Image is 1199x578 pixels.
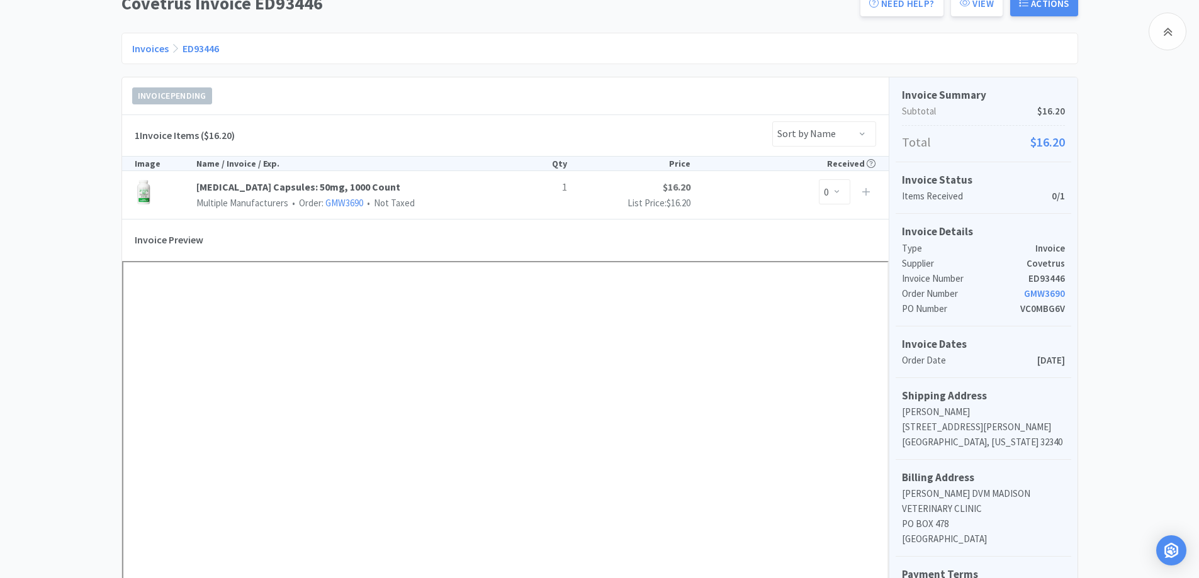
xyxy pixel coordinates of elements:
[902,404,1065,420] p: [PERSON_NAME]
[902,87,1065,104] h5: Invoice Summary
[902,172,1065,189] h5: Invoice Status
[1020,301,1065,316] p: VC0MBG6V
[902,435,1065,450] p: [GEOGRAPHIC_DATA], [US_STATE] 32340
[288,197,363,209] span: Order:
[902,241,1035,256] p: Type
[902,189,1052,204] p: Items Received
[1037,104,1065,119] span: $16.20
[902,353,1037,368] p: Order Date
[132,42,169,55] a: Invoices
[505,157,566,170] div: Qty
[902,336,1065,353] h5: Invoice Dates
[1027,256,1065,271] p: Covetrus
[902,301,1020,316] p: PO Number
[827,158,875,169] span: Received
[902,104,1065,119] p: Subtotal
[325,197,363,209] a: GMW3690
[135,179,153,206] img: 7d31ec1c6b0642ca81d1d40a5b3c45b3_214816.png
[567,157,690,170] div: Price
[135,226,203,255] h5: Invoice Preview
[1052,189,1065,204] p: 0/1
[567,196,690,211] p: List Price:
[365,197,372,209] span: •
[902,387,1065,404] h5: Shipping Address
[505,179,566,196] p: 1
[902,256,1027,271] p: Supplier
[902,469,1065,486] h5: Billing Address
[1030,132,1065,152] span: $16.20
[1156,535,1186,565] div: Open Intercom Messenger
[902,223,1065,240] h5: Invoice Details
[902,486,1065,516] p: [PERSON_NAME] DVM MADISON VETERINARY CLINIC
[663,181,690,193] strong: $16.20
[902,271,1028,286] p: Invoice Number
[902,420,1065,435] p: [STREET_ADDRESS][PERSON_NAME]
[1024,287,1065,299] a: GMW3690
[183,42,219,55] a: ED93446
[902,516,1065,531] p: PO BOX 478
[196,157,505,170] div: Name / Invoice / Exp.
[135,157,196,170] div: Image
[196,197,288,209] span: Multiple Manufacturers
[1035,241,1065,256] p: Invoice
[196,179,505,196] a: [MEDICAL_DATA] Capsules: 50mg, 1000 Count
[1028,271,1065,286] p: ED93446
[902,286,1024,301] p: Order Number
[290,197,297,209] span: •
[363,197,415,209] span: Not Taxed
[902,531,1065,547] p: [GEOGRAPHIC_DATA]
[902,132,1065,152] p: Total
[667,197,690,209] span: $16.20
[135,128,235,144] h5: 1 Invoice Items ($16.20)
[1037,353,1065,368] p: [DATE]
[133,88,211,104] span: Invoice Pending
